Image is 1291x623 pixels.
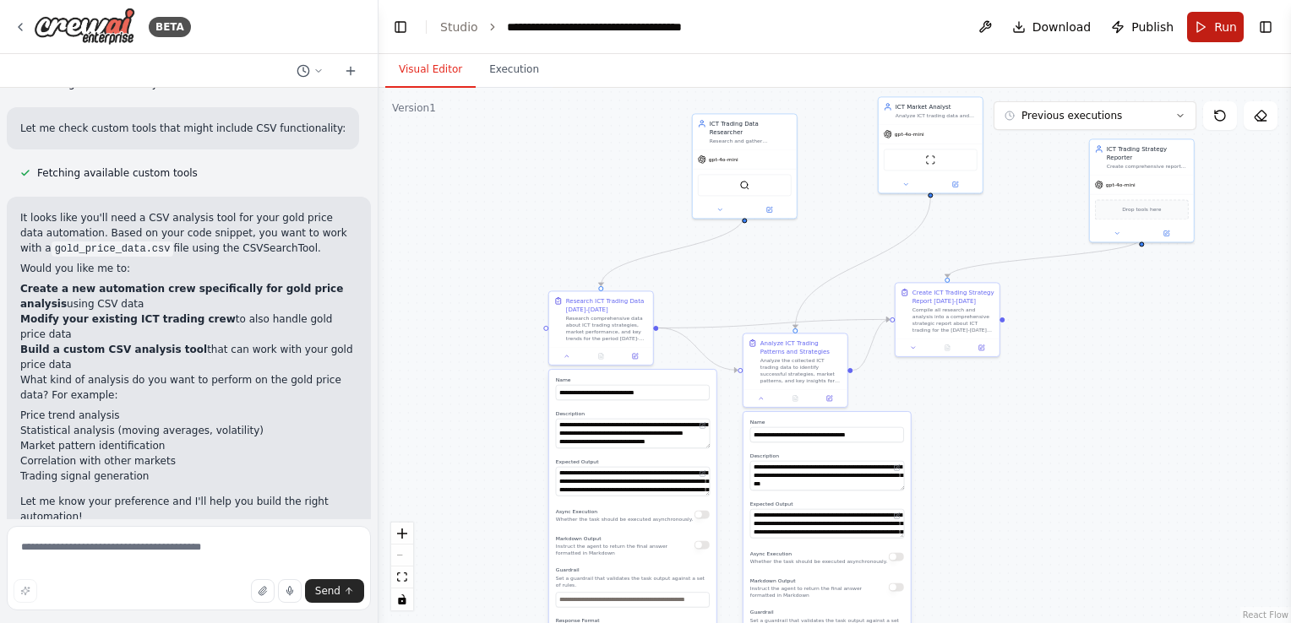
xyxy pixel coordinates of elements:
p: Instruct the agent to return the final answer formatted in Markdown [556,543,695,556]
div: Research and gather comprehensive data about ICT (Information and Communication Technology) tradi... [710,138,792,144]
label: Expected Output [750,501,904,507]
p: Set a guardrail that validates the task output against a set of rules. [556,575,710,588]
span: gpt-4o-mini [895,131,924,138]
label: Guardrail [750,609,904,615]
button: No output available [929,343,965,353]
p: Let me know your preference and I'll help you build the right automation! [20,494,357,524]
div: BETA [149,17,191,37]
div: Analyze ICT trading data and identify key patterns, successful strategies, and market insights fo... [896,112,978,119]
button: Open in editor [892,463,902,473]
div: Create ICT Trading Strategy Report [DATE]-[DATE] [912,288,994,305]
p: What kind of analysis do you want to perform on the gold price data? For example: [20,372,357,403]
button: Open in side panel [814,393,843,404]
p: Whether the task should be executed asynchronously. [556,516,694,523]
span: Fetching available custom tools [37,166,198,180]
button: fit view [391,566,413,588]
label: Name [556,377,710,383]
span: Drop tools here [1122,205,1161,214]
g: Edge from 4a7f4d15-2c51-4613-9066-446b05f574f4 to 6e5ed78f-0a41-48f1-b339-bf7137b0a257 [596,214,749,286]
div: Research comprehensive data about ICT trading strategies, market performance, and key trends for ... [566,315,648,342]
button: Start a new chat [337,61,364,81]
a: React Flow attribution [1243,610,1288,620]
button: zoom in [391,523,413,544]
img: Logo [34,8,135,46]
span: Send [315,584,340,598]
span: Markdown Output [750,577,796,583]
span: Previous executions [1021,109,1122,122]
g: Edge from f2a00d56-f72c-4dd5-944b-9dc2fa3cc5a1 to f1755bc2-15b3-4dd1-a283-7e4768c443df [943,238,1146,278]
button: Switch to previous chat [290,61,330,81]
p: Instruct the agent to return the final answer formatted in Markdown [750,585,889,599]
strong: Modify your existing ICT trading crew [20,313,236,325]
button: Click to speak your automation idea [278,579,302,603]
g: Edge from 6e5ed78f-0a41-48f1-b339-bf7137b0a257 to f1755bc2-15b3-4dd1-a283-7e4768c443df [658,315,890,332]
div: Analyze the collected ICT trading data to identify successful strategies, market patterns, and ke... [760,357,842,384]
button: Open in side panel [620,351,649,361]
span: Download [1032,19,1092,35]
button: Open in side panel [931,179,979,189]
strong: Build a custom CSV analysis tool [20,344,207,355]
button: Show right sidebar [1254,15,1277,39]
nav: breadcrumb [440,19,697,35]
span: gpt-4o-mini [709,156,738,163]
div: Research ICT Trading Data [DATE]-[DATE] [566,296,648,313]
p: It looks like you'll need a CSV analysis tool for your gold price data automation. Based on your ... [20,210,357,256]
button: Hide left sidebar [389,15,412,39]
div: Research ICT Trading Data [DATE]-[DATE]Research comprehensive data about ICT trading strategies, ... [548,290,654,366]
img: ScrapeWebsiteTool [925,154,935,165]
button: Previous executions [994,101,1196,130]
button: Visual Editor [385,52,476,88]
a: Studio [440,20,478,34]
g: Edge from 0a5079f4-a3fe-4044-b584-af8c03139b82 to f3f37c19-6d5f-432e-9964-eebb465e893a [791,198,934,328]
p: Whether the task should be executed asynchronously. [750,558,888,565]
div: Analyze ICT Trading Patterns and Strategies [760,339,842,355]
div: Analyze ICT Trading Patterns and StrategiesAnalyze the collected ICT trading data to identify suc... [743,333,848,408]
span: Markdown Output [556,535,602,541]
button: Open in side panel [745,204,793,214]
strong: Create a new automation crew specifically for gold price analysis [20,283,343,310]
button: Run [1187,12,1244,42]
div: ICT Trading Strategy ReporterCreate comprehensive reports and documentation about ICT trading str... [1089,138,1195,242]
button: Open in editor [698,420,708,431]
img: SerperDevTool [739,180,749,190]
li: to also handle gold price data [20,311,357,342]
li: Statistical analysis (moving averages, volatility) [20,423,357,438]
span: Async Execution [750,550,792,556]
li: that can work with your gold price data [20,342,357,372]
p: Would you like me to: [20,261,357,276]
div: ICT Trading Strategy Reporter [1107,144,1189,161]
div: ICT Trading Data ResearcherResearch and gather comprehensive data about ICT (Information and Comm... [692,113,798,219]
label: Description [556,410,710,417]
button: Improve this prompt [14,579,37,603]
button: Download [1005,12,1098,42]
p: Let me check custom tools that might include CSV functionality: [20,121,346,136]
button: Execution [476,52,553,88]
div: ICT Market AnalystAnalyze ICT trading data and identify key patterns, successful strategies, and ... [878,96,983,193]
button: Open in editor [892,511,902,521]
div: Create comprehensive reports and documentation about ICT trading strategies and their performance... [1107,163,1189,170]
label: Expected Output [556,458,710,465]
button: Open in side panel [1142,228,1190,238]
g: Edge from 6e5ed78f-0a41-48f1-b339-bf7137b0a257 to f3f37c19-6d5f-432e-9964-eebb465e893a [658,323,738,374]
button: Upload files [251,579,275,603]
button: Publish [1104,12,1180,42]
button: No output available [777,393,813,404]
li: Correlation with other markets [20,453,357,469]
span: gpt-4o-mini [1106,181,1136,188]
g: Edge from f3f37c19-6d5f-432e-9964-eebb465e893a to f1755bc2-15b3-4dd1-a283-7e4768c443df [852,315,890,374]
span: Run [1214,19,1237,35]
label: Description [750,452,904,459]
div: Create ICT Trading Strategy Report [DATE]-[DATE]Compile all research and analysis into a comprehe... [895,282,1000,357]
div: Version 1 [392,101,436,115]
button: toggle interactivity [391,588,413,610]
div: ICT Market Analyst [896,102,978,111]
button: Open in side panel [967,343,995,353]
li: Price trend analysis [20,408,357,423]
li: Trading signal generation [20,469,357,484]
label: Guardrail [556,566,710,573]
button: No output available [583,351,618,361]
span: Async Execution [556,508,597,514]
div: Compile all research and analysis into a comprehensive strategic report about ICT trading for the... [912,306,994,333]
label: Name [750,419,904,425]
div: React Flow controls [391,523,413,610]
